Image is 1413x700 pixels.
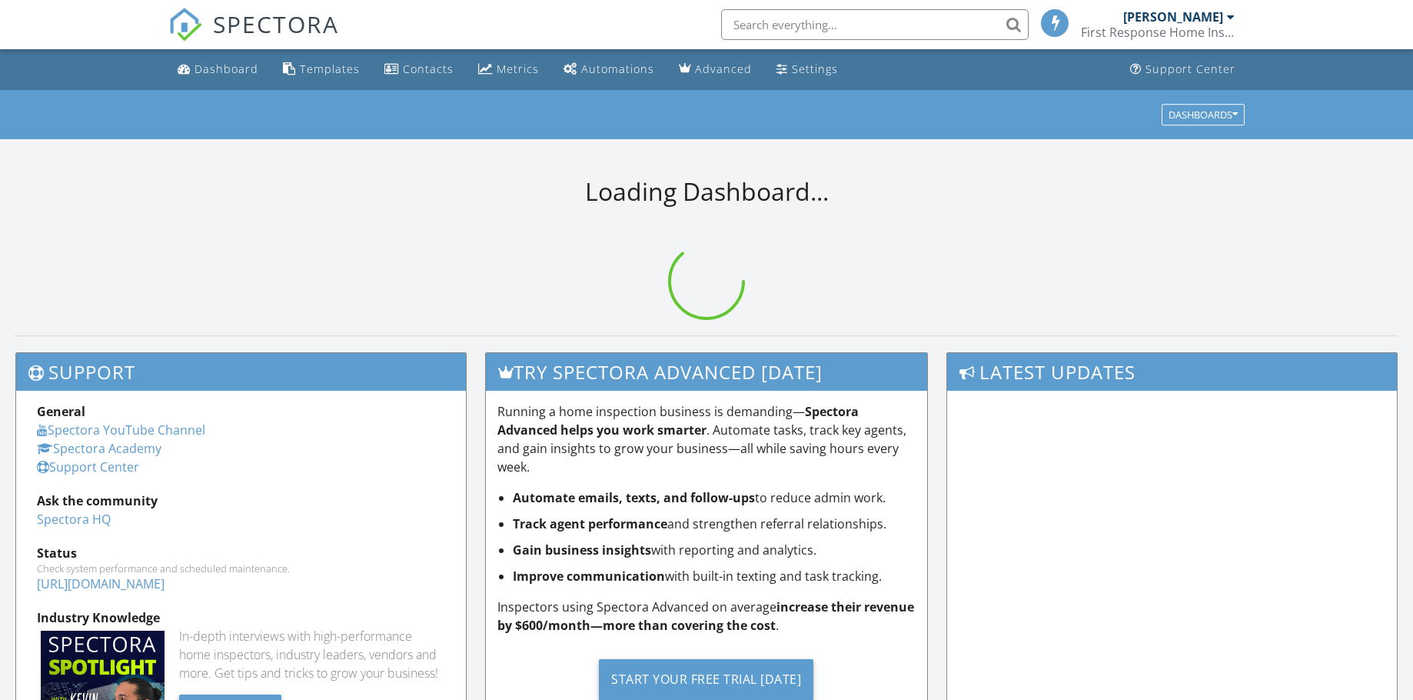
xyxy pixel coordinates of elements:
a: Dashboard [171,55,264,84]
div: Support Center [1145,62,1235,76]
div: First Response Home Inspections [1081,25,1235,40]
a: Metrics [472,55,545,84]
a: [URL][DOMAIN_NAME] [37,575,165,592]
p: Inspectors using Spectora Advanced on average . [497,598,915,635]
button: Dashboards [1162,104,1245,125]
a: Support Center [1124,55,1242,84]
div: Metrics [497,62,539,76]
div: Dashboards [1169,109,1238,120]
div: Dashboard [194,62,258,76]
div: [PERSON_NAME] [1123,9,1223,25]
strong: Improve communication [513,568,665,585]
a: Templates [277,55,366,84]
h3: Try spectora advanced [DATE] [486,353,926,391]
a: Spectora Academy [37,440,161,457]
p: Running a home inspection business is demanding— . Automate tasks, track key agents, and gain ins... [497,402,915,476]
input: Search everything... [721,9,1029,40]
div: Industry Knowledge [37,608,445,627]
li: and strengthen referral relationships. [513,515,915,533]
div: Advanced [695,62,752,76]
div: Contacts [403,62,454,76]
a: Contacts [378,55,460,84]
strong: Automate emails, texts, and follow-ups [513,489,755,506]
strong: Spectora Advanced helps you work smarter [497,403,859,438]
a: SPECTORA [168,21,339,53]
li: to reduce admin work. [513,488,915,507]
div: Automations [581,62,654,76]
strong: General [37,403,85,420]
span: SPECTORA [213,8,339,40]
a: Automations (Basic) [557,55,660,84]
strong: Track agent performance [513,515,667,532]
div: Settings [792,62,838,76]
strong: Gain business insights [513,542,651,558]
a: Spectora HQ [37,511,111,528]
li: with built-in texting and task tracking. [513,567,915,585]
div: Ask the community [37,492,445,510]
li: with reporting and analytics. [513,541,915,559]
div: In-depth interviews with high-performance home inspectors, industry leaders, vendors and more. Ge... [179,627,445,682]
strong: increase their revenue by $600/month—more than covering the cost [497,598,914,634]
div: Templates [300,62,360,76]
a: Support Center [37,458,139,475]
a: Spectora YouTube Channel [37,422,205,438]
a: Advanced [673,55,758,84]
img: The Best Home Inspection Software - Spectora [168,8,202,42]
h3: Latest Updates [947,353,1397,391]
a: Settings [770,55,844,84]
h3: Support [16,353,466,391]
div: Check system performance and scheduled maintenance. [37,562,445,575]
div: Status [37,544,445,562]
